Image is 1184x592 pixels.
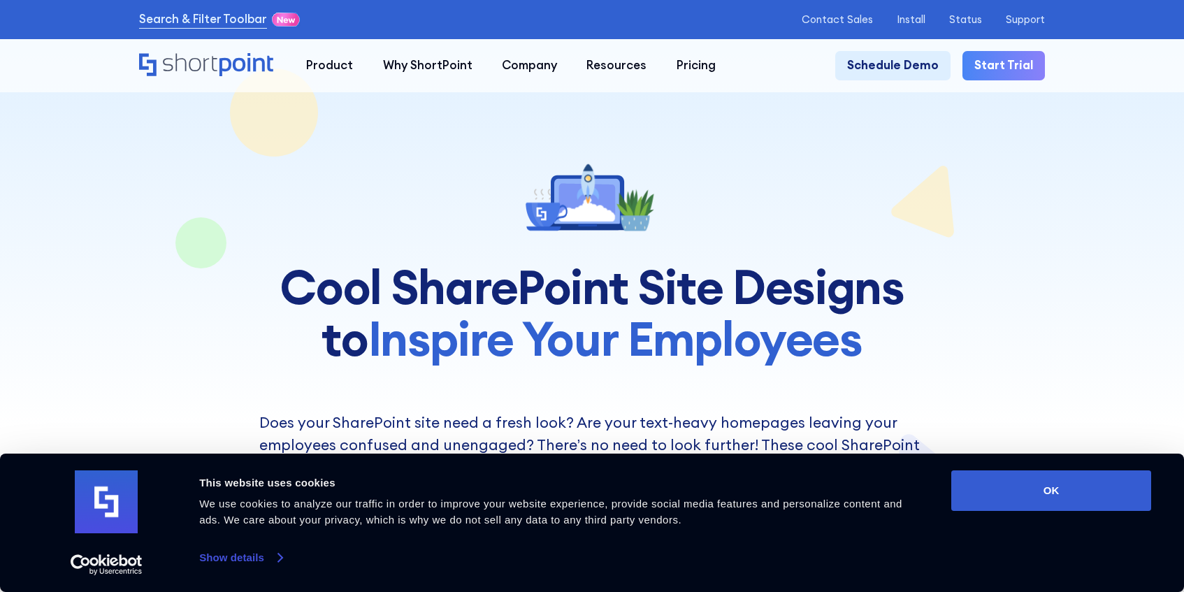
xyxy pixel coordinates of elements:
a: Install [897,13,925,25]
a: Why ShortPoint [368,51,486,80]
a: Support [1006,13,1045,25]
div: Resources [586,57,647,74]
button: OK [951,470,1151,511]
a: Company [487,51,572,80]
a: Home [139,53,277,79]
span: We use cookies to analyze our traffic in order to improve your website experience, provide social... [199,498,902,526]
a: Resources [572,51,661,80]
a: Show details [199,547,282,568]
span: Inspire Your Employees [368,308,862,368]
img: logo [75,470,138,533]
h1: Cool SharePoint Site Designs to [259,261,925,365]
a: Schedule Demo [835,51,951,80]
a: Status [949,13,982,25]
a: Product [291,51,368,80]
div: Why ShortPoint [383,57,472,74]
div: Product [306,57,353,74]
a: Search & Filter Toolbar [139,10,267,28]
a: Pricing [662,51,730,80]
div: Company [502,57,557,74]
div: Pricing [677,57,716,74]
iframe: Chat Widget [932,430,1184,592]
div: This website uses cookies [199,475,920,491]
a: Start Trial [962,51,1045,80]
p: Does your SharePoint site need a fresh look? Are your text-heavy homepages leaving your employees... [259,412,925,500]
a: Usercentrics Cookiebot - opens in a new window [45,554,168,575]
a: Contact Sales [802,13,873,25]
